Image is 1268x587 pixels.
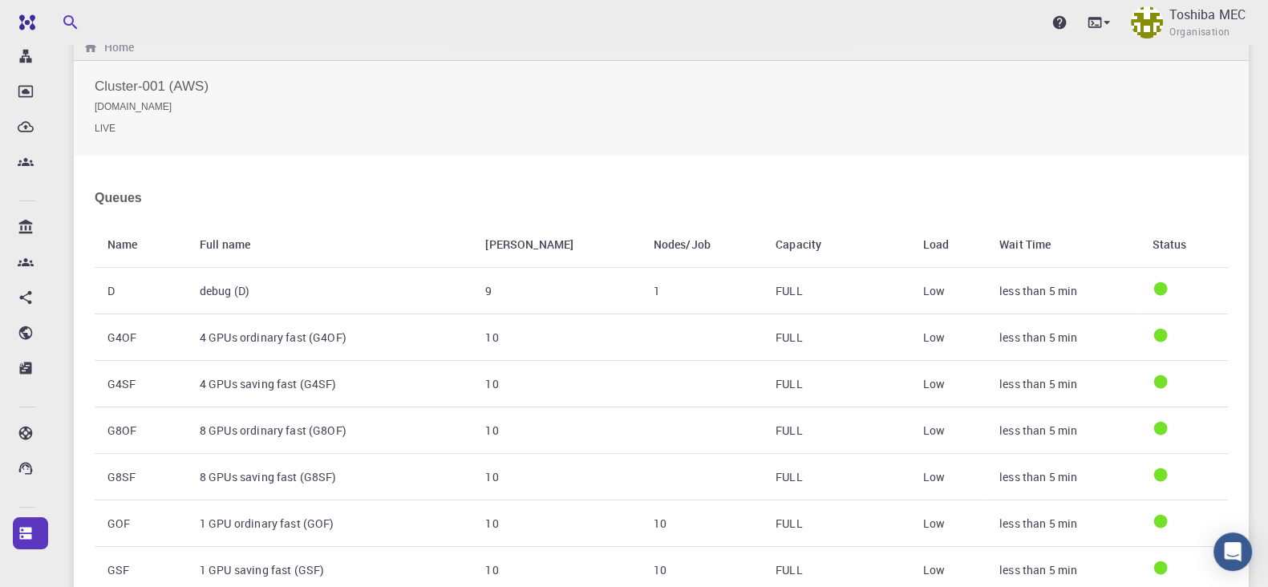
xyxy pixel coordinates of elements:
th: G8SF [95,454,187,500]
p: Toshiba MEC [1169,5,1246,24]
td: less than 5 min [986,454,1140,500]
td: 10 [472,407,640,454]
td: 10 [472,500,640,547]
td: 1 [641,268,763,314]
td: Low [910,268,986,314]
th: G4OF [95,314,187,361]
td: 9 [472,268,640,314]
th: Wait Time [986,222,1140,268]
td: 10 [472,314,640,361]
h4: Queues [95,191,1228,205]
td: less than 5 min [986,361,1140,407]
td: Low [910,500,986,547]
td: less than 5 min [986,314,1140,361]
span: Organisation [1169,24,1230,40]
td: Low [910,407,986,454]
th: [PERSON_NAME] [472,222,640,268]
td: FULL [763,454,910,500]
td: 4 GPUs ordinary fast (G4OF) [187,314,472,361]
td: 10 [641,500,763,547]
img: Toshiba MEC [1131,6,1163,38]
h2: Cluster-001 (AWS) [95,79,1228,136]
td: 10 [472,361,640,407]
nav: breadcrumb [80,38,137,56]
td: FULL [763,314,910,361]
td: 8 GPUs saving fast (G8SF) [187,454,472,500]
td: FULL [763,361,910,407]
th: Load [910,222,986,268]
td: less than 5 min [986,500,1140,547]
small: LIVE [95,121,1228,136]
td: FULL [763,500,910,547]
td: debug (D) [187,268,472,314]
th: Status [1140,222,1228,268]
th: D [95,268,187,314]
th: Name [95,222,187,268]
span: サポート [30,10,79,26]
td: 1 GPU ordinary fast (GOF) [187,500,472,547]
th: G4SF [95,361,187,407]
td: 4 GPUs saving fast (G4SF) [187,361,472,407]
th: GOF [95,500,187,547]
td: FULL [763,407,910,454]
th: Capacity [763,222,910,268]
th: G8OF [95,407,187,454]
td: less than 5 min [986,268,1140,314]
small: [DOMAIN_NAME] [95,99,1228,115]
td: Low [910,361,986,407]
h6: Home [98,38,134,56]
td: Low [910,454,986,500]
td: less than 5 min [986,407,1140,454]
td: 10 [472,454,640,500]
td: FULL [763,268,910,314]
th: Full name [187,222,472,268]
div: Open Intercom Messenger [1213,532,1252,571]
td: 8 GPUs ordinary fast (G8OF) [187,407,472,454]
td: Low [910,314,986,361]
th: Nodes/Job [641,222,763,268]
img: logo [13,14,35,30]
